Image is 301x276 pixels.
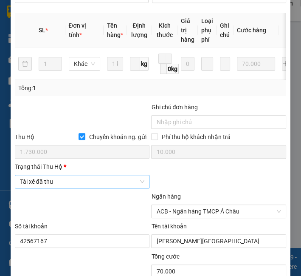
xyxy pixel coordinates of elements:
[167,64,179,74] span: 0kg
[237,57,275,71] input: 0
[107,57,123,71] input: VD: Bàn, Ghế
[15,134,34,140] span: Thu Hộ
[15,223,48,230] label: Số tài khoản
[131,22,147,38] span: Định lượng
[220,57,230,71] input: Ghi Chú
[85,132,149,142] span: Chuyển khoản ng. gửi
[151,115,286,129] input: Ghi chú đơn hàng
[18,83,283,93] div: Tổng: 1
[107,22,123,38] span: Tên hàng
[158,54,165,64] input: D
[181,17,194,43] span: Giá trị hàng
[165,54,172,64] input: R
[15,234,150,248] input: Số tài khoản
[151,234,286,248] input: Tên tài khoản
[151,223,186,230] label: Tên tài khoản
[282,57,290,71] button: plus
[237,27,266,34] span: Cước hàng
[151,253,179,260] span: Tổng cước
[198,13,217,48] th: Loại phụ phí
[18,57,32,71] button: delete
[74,57,95,70] span: Khác
[69,22,86,38] span: Đơn vị tính
[217,13,233,48] th: Ghi chú
[151,104,198,111] label: Ghi chú đơn hàng
[15,162,150,171] div: Trạng thái Thu Hộ
[39,27,45,34] span: SL
[156,205,281,218] span: ACB - Ngân hàng TMCP Á Châu
[181,57,194,71] input: 0
[140,57,149,71] span: kg
[20,175,145,188] span: Tài xế đã thu
[157,22,173,38] span: Kích thước
[158,132,233,142] span: Phí thu hộ khách nhận trả
[151,193,180,200] label: Ngân hàng
[160,64,167,74] input: C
